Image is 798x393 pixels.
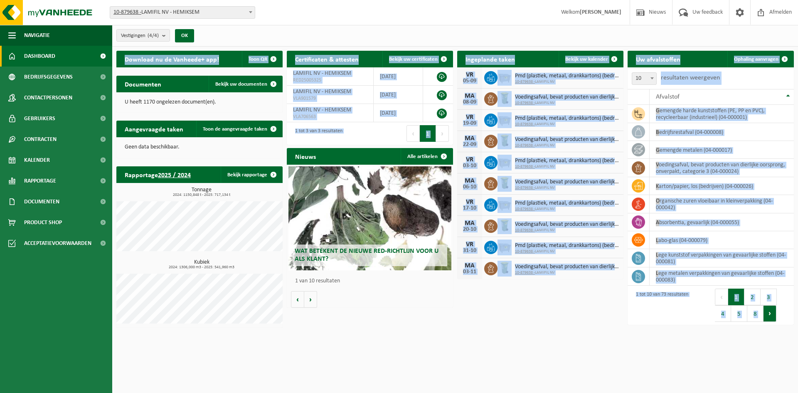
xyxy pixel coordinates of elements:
[515,79,619,84] span: LAMIFIL NV
[515,270,535,275] tcxspan: Call 10-879638 - via 3CX
[515,122,535,126] tcxspan: Call 10-879638 - via 3CX
[382,51,452,67] a: Bekijk uw certificaten
[457,51,523,67] h2: Ingeplande taken
[121,193,283,197] span: 2024: 1150,848 t - 2025: 717,134 t
[288,166,451,270] a: Wat betekent de nieuwe RED-richtlijn voor u als klant?
[650,249,794,267] td: lege kunststof verpakkingen van gevaarlijke stoffen (04-000081)
[293,89,351,95] span: LAMIFIL NV - HEMIKSEM
[515,185,619,190] span: LAMIFIL NV
[121,265,283,269] span: 2024: 1306,000 m3 - 2025: 541,960 m3
[121,30,159,42] span: Vestigingen
[295,248,438,262] span: Wat betekent de nieuwe RED-richtlijn voor u als klant?
[650,105,794,123] td: gemengde harde kunststoffen (PE, PP en PVC), recycleerbaar (industrieel) (04-000001)
[461,220,478,227] div: MA
[291,124,342,143] div: 1 tot 3 van 3 resultaten
[287,148,324,164] h2: Nieuws
[175,29,194,42] button: OK
[632,73,656,84] span: 10
[461,121,478,126] div: 19-09
[24,87,72,108] span: Contactpersonen
[559,51,623,67] a: Bekijk uw kalender
[221,166,282,183] a: Bekijk rapportage
[121,260,283,269] h3: Kubiek
[293,95,367,102] span: VLA901579
[116,76,170,92] h2: Documenten
[148,33,159,38] count: (4/4)
[291,291,304,308] button: Vorige
[515,228,535,232] tcxspan: Call 10-879638 - via 3CX
[215,82,267,87] span: Bekijk uw documenten
[293,107,351,113] span: LAMIFIL NV - HEMIKSEM
[515,249,535,254] tcxspan: Call 10-879638 - via 3CX
[764,305,776,322] button: Next
[650,159,794,177] td: voedingsafval, bevat producten van dierlijke oorsprong, onverpakt, categorie 3 (04-000024)
[515,242,619,249] span: Pmd (plastiek, metaal, drankkartons) (bedrijven)
[406,125,420,142] button: Previous
[628,51,689,67] h2: Uw afvalstoffen
[24,212,62,233] span: Product Shop
[374,67,423,86] td: [DATE]
[515,221,619,228] span: Voedingsafval, bevat producten van dierlijke oorsprong, onverpakt, categorie 3
[295,278,449,284] p: 1 van 10 resultaten
[515,207,619,212] span: LAMIFIL NV
[498,155,512,169] img: WB-2500-GAL-GY-01
[24,233,91,254] span: Acceptatievoorwaarden
[24,46,55,67] span: Dashboard
[420,125,436,142] button: 1
[498,197,512,211] img: WB-2500-GAL-GY-01
[209,76,282,92] a: Bekijk uw documenten
[515,136,619,143] span: Voedingsafval, bevat producten van dierlijke oorsprong, onverpakt, categorie 3
[515,179,619,185] span: Voedingsafval, bevat producten van dierlijke oorsprong, onverpakt, categorie 3
[515,73,619,79] span: Pmd (plastiek, metaal, drankkartons) (bedrijven)
[461,142,478,148] div: 22-09
[293,77,367,84] span: RED25005325
[632,72,657,85] span: 10
[650,267,794,286] td: lege metalen verpakkingen van gevaarlijke stoffen (04-000083)
[515,115,619,122] span: Pmd (plastiek, metaal, drankkartons) (bedrijven)
[461,227,478,232] div: 20-10
[461,248,478,254] div: 31-10
[580,9,621,15] strong: [PERSON_NAME]
[650,213,794,231] td: absorbentia, gevaarlijk (04-000055)
[498,261,512,275] img: WB-0140-HPE-GN-50
[498,176,512,190] img: WB-0140-HPE-GN-50
[515,79,535,84] tcxspan: Call 10-879638 - via 3CX
[650,177,794,195] td: karton/papier, los (bedrijven) (04-000026)
[650,231,794,249] td: labo-glas (04-000079)
[24,108,55,129] span: Gebruikers
[650,123,794,141] td: bedrijfsrestafval (04-000008)
[110,6,255,19] span: 10-879638 - LAMIFIL NV - HEMIKSEM
[461,262,478,269] div: MA
[498,240,512,254] img: WB-2500-GAL-GY-01
[515,122,619,127] span: LAMIFIL NV
[242,51,282,67] button: Toon QR
[728,289,744,305] button: 1
[515,207,535,211] tcxspan: Call 10-879638 - via 3CX
[461,163,478,169] div: 03-10
[515,94,619,101] span: Voedingsafval, bevat producten van dierlijke oorsprong, onverpakt, categorie 3
[121,187,283,197] h3: Tonnage
[747,305,764,322] button: 8
[515,158,619,164] span: Pmd (plastiek, metaal, drankkartons) (bedrijven)
[293,70,351,77] span: LAMIFIL NV - HEMIKSEM
[632,288,688,323] div: 1 tot 10 van 73 resultaten
[515,143,619,148] span: LAMIFIL NV
[158,172,191,179] tcxspan: Call 2025 / 2024 via 3CX
[461,178,478,184] div: MA
[461,156,478,163] div: VR
[515,101,619,106] span: LAMIFIL NV
[116,29,170,42] button: Vestigingen(4/4)
[734,57,778,62] span: Ophaling aanvragen
[24,25,50,46] span: Navigatie
[515,143,535,148] tcxspan: Call 10-879638 - via 3CX
[113,9,141,15] tcxspan: Call 10-879638 - via 3CX
[116,121,192,137] h2: Aangevraagde taken
[715,289,728,305] button: Previous
[515,228,619,233] span: LAMIFIL NV
[498,218,512,232] img: WB-0140-HPE-GN-50
[498,91,512,105] img: WB-0140-HPE-GN-50
[116,51,227,67] h2: Download nu de Vanheede+ app!
[565,57,608,62] span: Bekijk uw kalender
[24,150,50,171] span: Kalender
[727,51,793,67] a: Ophaling aanvragen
